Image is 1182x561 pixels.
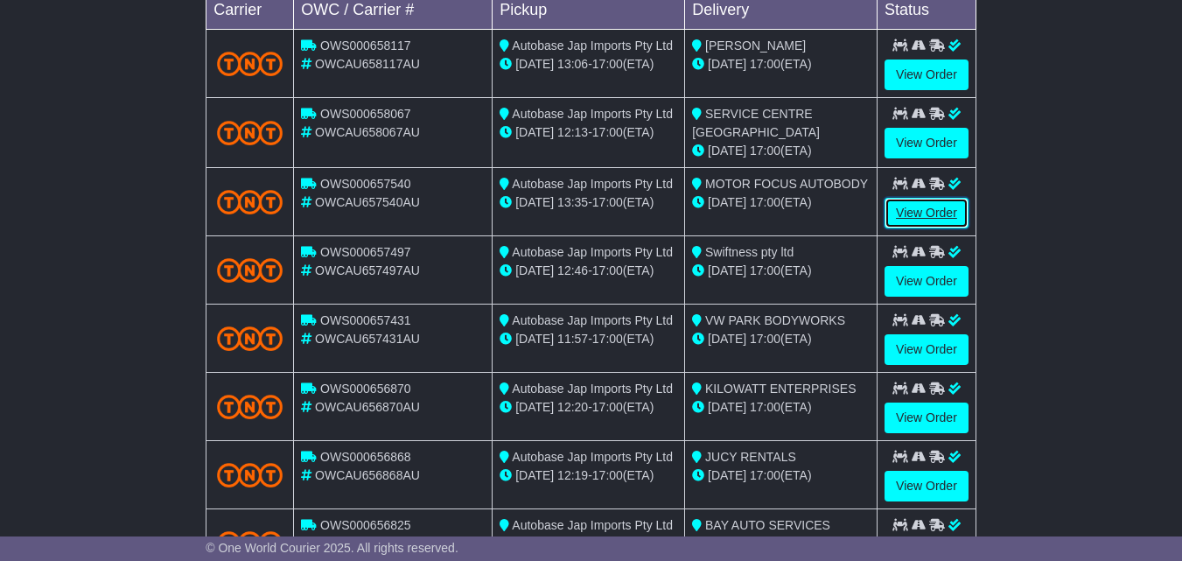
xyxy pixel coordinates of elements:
[692,535,870,553] div: (ETA)
[512,245,673,259] span: Autobase Jap Imports Pty Ltd
[217,258,283,282] img: TNT_Domestic.png
[217,463,283,487] img: TNT_Domestic.png
[592,125,623,139] span: 17:00
[515,125,554,139] span: [DATE]
[750,144,780,158] span: 17:00
[515,400,554,414] span: [DATE]
[315,400,420,414] span: OWCAU656870AU
[557,263,588,277] span: 12:46
[315,125,420,139] span: OWCAU658067AU
[500,123,677,142] div: - (ETA)
[217,531,283,555] img: TNT_Domestic.png
[512,382,673,396] span: Autobase Jap Imports Pty Ltd
[512,39,673,53] span: Autobase Jap Imports Pty Ltd
[512,450,673,464] span: Autobase Jap Imports Pty Ltd
[557,195,588,209] span: 13:35
[500,193,677,212] div: - (ETA)
[217,326,283,350] img: TNT_Domestic.png
[692,142,870,160] div: (ETA)
[708,468,746,482] span: [DATE]
[705,177,868,191] span: MOTOR FOCUS AUTOBODY
[315,57,420,71] span: OWCAU658117AU
[692,193,870,212] div: (ETA)
[750,195,780,209] span: 17:00
[320,382,411,396] span: OWS000656870
[750,400,780,414] span: 17:00
[592,57,623,71] span: 17:00
[320,518,411,532] span: OWS000656825
[885,266,969,297] a: View Order
[708,57,746,71] span: [DATE]
[708,263,746,277] span: [DATE]
[692,466,870,485] div: (ETA)
[512,177,673,191] span: Autobase Jap Imports Pty Ltd
[557,468,588,482] span: 12:19
[705,518,830,532] span: BAY AUTO SERVICES
[320,313,411,327] span: OWS000657431
[515,468,554,482] span: [DATE]
[557,332,588,346] span: 11:57
[500,262,677,280] div: - (ETA)
[557,125,588,139] span: 12:13
[592,263,623,277] span: 17:00
[708,144,746,158] span: [DATE]
[217,395,283,418] img: TNT_Domestic.png
[692,398,870,417] div: (ETA)
[515,263,554,277] span: [DATE]
[315,195,420,209] span: OWCAU657540AU
[512,518,673,532] span: Autobase Jap Imports Pty Ltd
[705,450,796,464] span: JUCY RENTALS
[557,400,588,414] span: 12:20
[705,313,845,327] span: VW PARK BODYWORKS
[500,398,677,417] div: - (ETA)
[320,177,411,191] span: OWS000657540
[500,55,677,74] div: - (ETA)
[592,332,623,346] span: 17:00
[708,332,746,346] span: [DATE]
[320,39,411,53] span: OWS000658117
[692,55,870,74] div: (ETA)
[320,450,411,464] span: OWS000656868
[500,466,677,485] div: - (ETA)
[515,195,554,209] span: [DATE]
[885,334,969,365] a: View Order
[500,330,677,348] div: - (ETA)
[217,190,283,214] img: TNT_Domestic.png
[206,541,458,555] span: © One World Courier 2025. All rights reserved.
[885,128,969,158] a: View Order
[320,245,411,259] span: OWS000657497
[692,107,820,139] span: SERVICE CENTRE [GEOGRAPHIC_DATA]
[708,195,746,209] span: [DATE]
[512,107,673,121] span: Autobase Jap Imports Pty Ltd
[705,245,794,259] span: Swiftness pty ltd
[750,332,780,346] span: 17:00
[557,57,588,71] span: 13:06
[217,52,283,75] img: TNT_Domestic.png
[885,403,969,433] a: View Order
[592,468,623,482] span: 17:00
[315,263,420,277] span: OWCAU657497AU
[708,400,746,414] span: [DATE]
[750,263,780,277] span: 17:00
[750,57,780,71] span: 17:00
[692,330,870,348] div: (ETA)
[750,468,780,482] span: 17:00
[885,471,969,501] a: View Order
[515,332,554,346] span: [DATE]
[217,121,283,144] img: TNT_Domestic.png
[692,262,870,280] div: (ETA)
[885,198,969,228] a: View Order
[705,39,806,53] span: [PERSON_NAME]
[320,107,411,121] span: OWS000658067
[592,195,623,209] span: 17:00
[315,332,420,346] span: OWCAU657431AU
[515,57,554,71] span: [DATE]
[592,400,623,414] span: 17:00
[500,535,677,553] div: - (ETA)
[885,60,969,90] a: View Order
[315,468,420,482] span: OWCAU656868AU
[705,382,856,396] span: KILOWATT ENTERPRISES
[512,313,673,327] span: Autobase Jap Imports Pty Ltd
